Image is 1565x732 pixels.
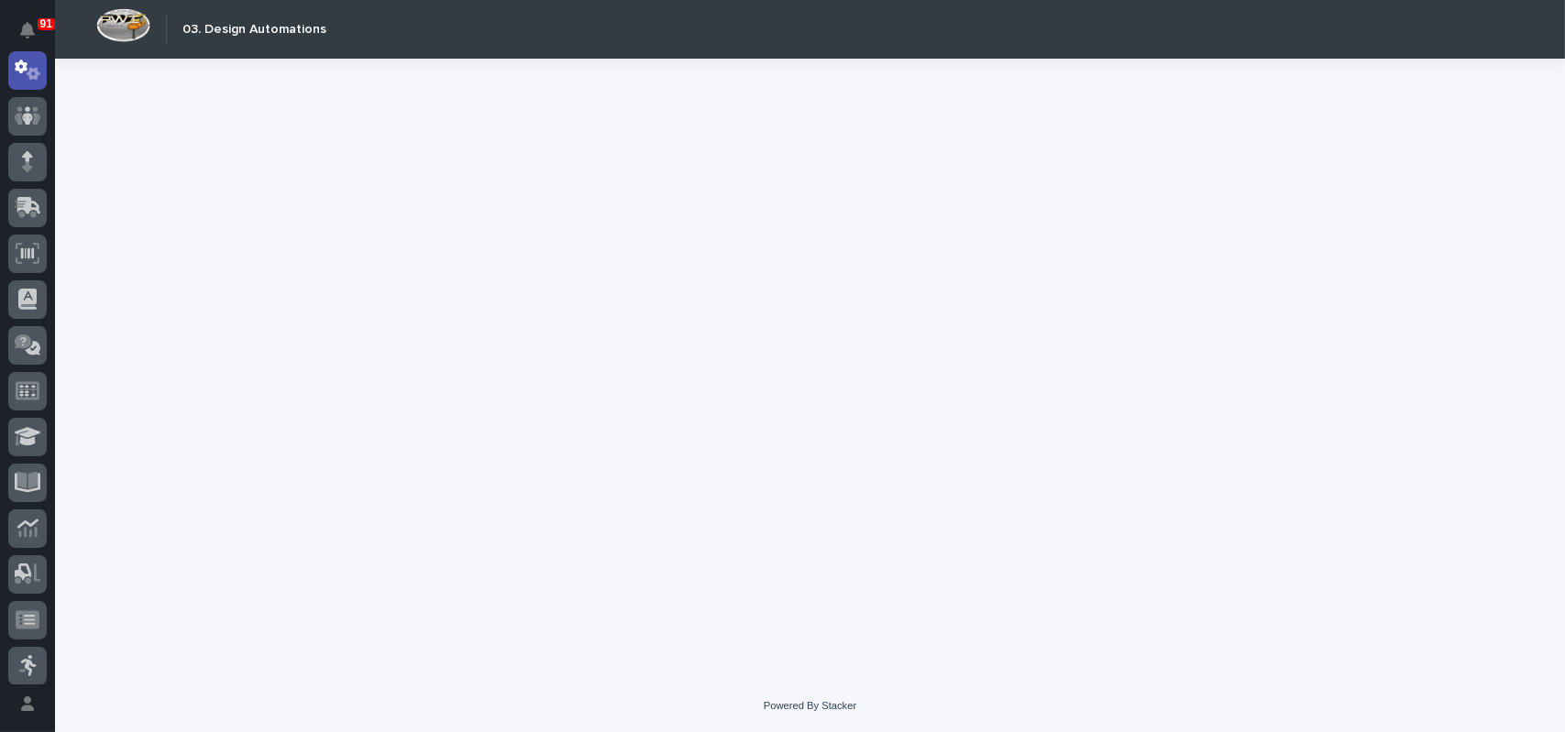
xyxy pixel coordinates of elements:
[96,8,150,42] img: Workspace Logo
[40,17,52,30] p: 91
[8,11,47,49] button: Notifications
[23,22,47,51] div: Notifications91
[182,22,326,38] h2: 03. Design Automations
[764,700,856,711] a: Powered By Stacker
